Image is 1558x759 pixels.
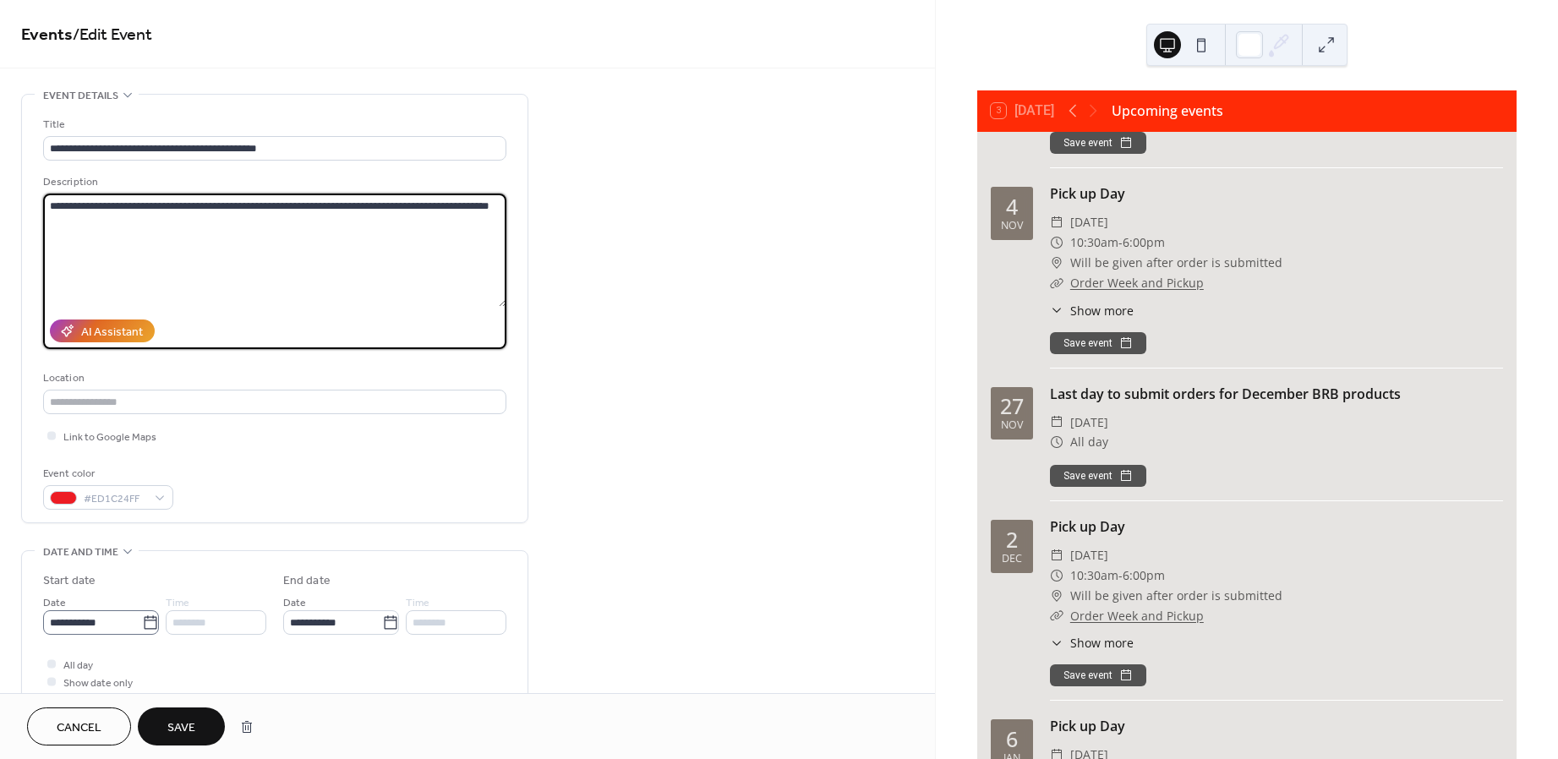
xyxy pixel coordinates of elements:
button: Save event [1050,332,1146,354]
div: Last day to submit orders for December BRB products [1050,384,1503,404]
span: Show date only [63,674,133,692]
span: Cancel [57,719,101,737]
span: [DATE] [1070,545,1108,565]
span: Link to Google Maps [63,429,156,446]
div: AI Assistant [81,324,143,341]
button: ​Show more [1050,302,1134,319]
span: Hide end time [63,692,128,710]
a: Pick up Day [1050,717,1125,735]
div: Nov [1001,420,1023,431]
button: Save event [1050,132,1146,154]
button: Save event [1050,465,1146,487]
div: Upcoming events [1112,101,1223,121]
span: Time [166,594,189,612]
div: Location [43,369,503,387]
span: Date and time [43,543,118,561]
span: 10:30am [1070,565,1118,586]
span: All day [63,657,93,674]
a: Order Week and Pickup [1070,275,1204,291]
button: Cancel [27,707,131,745]
div: ​ [1050,302,1063,319]
div: ​ [1050,412,1063,433]
button: ​Show more [1050,634,1134,652]
div: 4 [1006,196,1018,217]
div: ​ [1050,565,1063,586]
div: Title [43,116,503,134]
div: ​ [1050,212,1063,232]
div: Event color [43,465,170,483]
div: Nov [1001,221,1023,232]
div: 27 [1000,396,1024,417]
div: Dec [1002,554,1022,565]
div: ​ [1050,634,1063,652]
a: Order Week and Pickup [1070,608,1204,624]
span: / Edit Event [73,19,152,52]
a: Pick up Day [1050,517,1125,536]
span: Event details [43,87,118,105]
span: - [1118,232,1123,253]
span: 10:30am [1070,232,1118,253]
div: ​ [1050,586,1063,606]
span: Will be given after order is submitted [1070,253,1282,273]
span: Show more [1070,302,1134,319]
span: Date [283,594,306,612]
a: Pick up Day [1050,184,1125,203]
div: ​ [1050,273,1063,293]
div: ​ [1050,432,1063,452]
span: Will be given after order is submitted [1070,586,1282,606]
div: Start date [43,572,96,590]
div: ​ [1050,606,1063,626]
button: Save event [1050,664,1146,686]
div: End date [283,572,331,590]
span: All day [1070,432,1108,452]
span: [DATE] [1070,212,1108,232]
span: Time [406,594,429,612]
span: 6:00pm [1123,565,1165,586]
div: ​ [1050,545,1063,565]
span: Save [167,719,195,737]
span: Show more [1070,634,1134,652]
button: Save [138,707,225,745]
span: [DATE] [1070,412,1108,433]
div: 2 [1006,529,1018,550]
div: 6 [1006,729,1018,750]
div: ​ [1050,253,1063,273]
div: ​ [1050,232,1063,253]
div: Description [43,173,503,191]
span: - [1118,565,1123,586]
span: 6:00pm [1123,232,1165,253]
span: #ED1C24FF [84,490,146,508]
span: Date [43,594,66,612]
a: Events [21,19,73,52]
button: AI Assistant [50,319,155,342]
